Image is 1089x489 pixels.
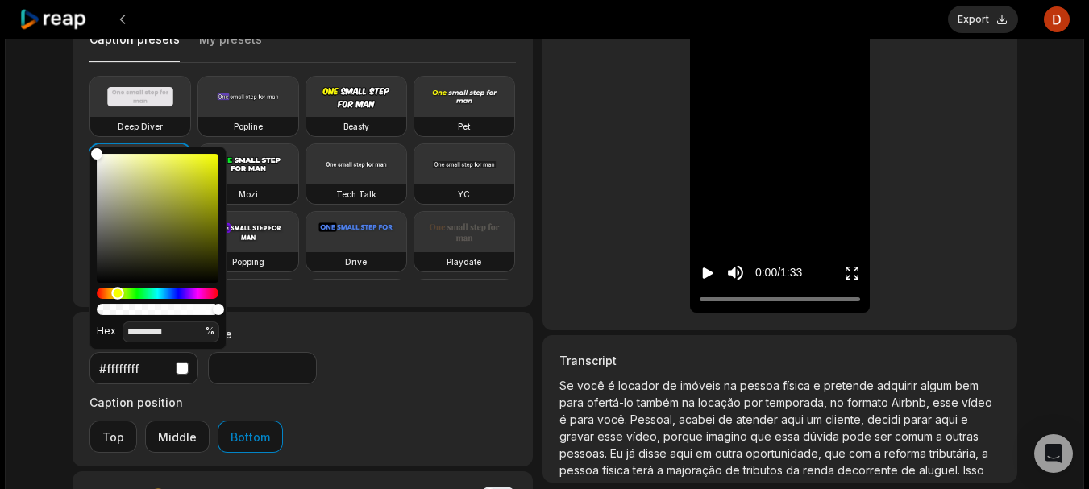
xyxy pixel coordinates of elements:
[206,325,214,338] span: %
[559,352,1000,369] h3: Transcript
[447,255,481,268] h3: Playdate
[99,360,169,377] div: #ffffffff
[824,379,877,392] span: pretende
[740,379,783,392] span: pessoa
[725,263,746,283] button: Mute sound
[680,379,724,392] span: imóveis
[97,304,218,315] div: Alpha
[867,412,904,426] span: decidi
[587,396,637,409] span: ofertá-lo
[89,352,198,384] button: #ffffffff
[830,396,847,409] span: no
[577,379,608,392] span: você
[97,325,116,337] span: Hex
[901,463,919,477] span: de
[849,446,875,460] span: com
[458,120,470,133] h3: Pet
[345,255,367,268] h3: Drive
[963,463,984,477] span: Isso
[570,412,597,426] span: para
[118,120,163,133] h3: Deep Diver
[746,446,825,460] span: oportunidade,
[736,412,781,426] span: atender
[597,412,630,426] span: você.
[877,379,921,392] span: adquirir
[961,412,968,426] span: e
[706,429,750,443] span: imagino
[781,412,807,426] span: aqui
[559,396,587,409] span: para
[875,429,895,443] span: ser
[89,421,137,453] button: Top
[892,396,933,409] span: Airbnb,
[842,429,875,443] span: pode
[696,446,715,460] span: em
[626,446,638,460] span: já
[700,258,716,288] button: Play video
[929,446,982,460] span: tributária,
[715,446,746,460] span: outra
[663,429,706,443] span: porque
[458,188,470,201] h3: YC
[904,412,935,426] span: parar
[602,463,633,477] span: física
[847,396,892,409] span: formato
[597,429,626,443] span: esse
[232,255,264,268] h3: Popping
[630,412,679,426] span: Pessoal,
[875,446,884,460] span: a
[145,421,210,453] button: Middle
[657,463,667,477] span: a
[825,412,867,426] span: cliente,
[948,6,1018,33] button: Export
[962,396,992,409] span: vídeo
[682,396,698,409] span: na
[618,379,663,392] span: locador
[89,394,283,411] label: Caption position
[626,429,663,443] span: vídeo,
[946,429,979,443] span: outras
[783,379,813,392] span: física
[208,325,317,342] label: Size
[807,412,825,426] span: um
[744,396,766,409] span: por
[199,31,262,62] button: My presets
[336,188,376,201] h3: Tech Talk
[743,463,786,477] span: tributos
[803,429,842,443] span: dúvida
[343,120,369,133] h3: Beasty
[667,463,725,477] span: majoração
[638,446,670,460] span: disse
[559,412,570,426] span: é
[608,379,618,392] span: é
[775,429,803,443] span: essa
[766,396,830,409] span: temporada,
[559,429,597,443] span: gravar
[936,429,946,443] span: a
[750,429,775,443] span: que
[844,258,860,288] button: Enter Fullscreen
[919,463,963,477] span: aluguel.
[933,396,962,409] span: esse
[813,379,824,392] span: e
[921,379,955,392] span: algum
[218,421,283,453] button: Bottom
[679,412,718,426] span: acabei
[234,120,263,133] h3: Popline
[895,429,936,443] span: comum
[718,412,736,426] span: de
[786,463,803,477] span: da
[838,463,901,477] span: decorrente
[97,154,218,283] div: Color
[825,446,849,460] span: que
[884,446,929,460] span: reforma
[559,379,577,392] span: Se
[239,188,258,201] h3: Mozi
[982,446,988,460] span: a
[724,379,740,392] span: na
[670,446,696,460] span: aqui
[955,379,979,392] span: bem
[97,288,218,299] div: Hue
[89,31,180,63] button: Caption presets
[663,379,680,392] span: de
